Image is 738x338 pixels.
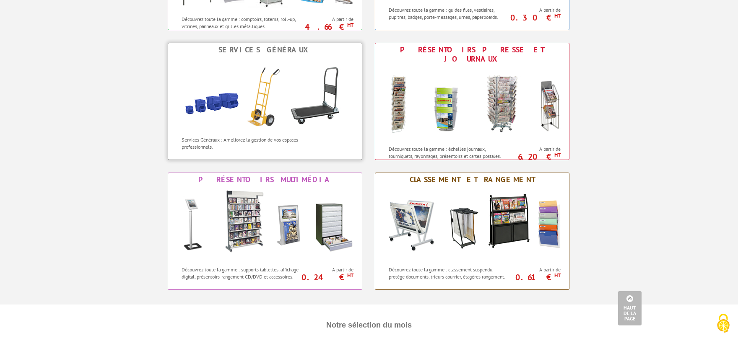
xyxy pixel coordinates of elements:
a: Haut de la page [618,291,642,325]
p: Découvrez toute la gamme : guides files, vestiaires, pupitres, badges, porte-messages, urnes, pap... [389,6,508,21]
sup: HT [554,12,561,19]
sup: HT [347,21,353,28]
span: A partir de [511,146,561,152]
p: Découvrez toute la gamme : échelles journaux, tourniquets, rayonnages, présentoirs et cartes post... [389,145,508,160]
sup: HT [347,272,353,279]
span: A partir de [511,266,561,273]
button: Cookies (fenêtre modale) [709,310,738,338]
h4: Notre Sélection du mois [132,313,606,338]
p: 0.24 € [299,275,353,280]
p: Découvrez toute la gamme : supports tablettes, affichage digital, présentoirs-rangement CD/DVD et... [182,266,301,280]
p: Services Généraux : Améliorez la gestion de vos espaces professionnels. [182,136,301,150]
p: Découvrez toute la gamme : classement suspendu, protège documents, trieurs courrier, étagères ran... [389,266,508,280]
p: 6.20 € [507,154,561,159]
sup: HT [554,151,561,158]
a: Présentoirs Multimédia Présentoirs Multimédia Découvrez toute la gamme : supports tablettes, affi... [168,173,362,290]
a: Présentoirs Presse et Journaux Présentoirs Presse et Journaux Découvrez toute la gamme : échelles... [375,43,569,160]
a: Classement et Rangement Classement et Rangement Découvrez toute la gamme : classement suspendu, p... [375,173,569,290]
img: Cookies (fenêtre modale) [713,313,734,334]
img: Présentoirs Multimédia [173,186,357,262]
div: Services Généraux [170,45,360,54]
p: 0.61 € [507,275,561,280]
p: 4.66 € [299,24,353,29]
sup: HT [554,272,561,279]
img: Services Généraux [173,57,357,132]
span: A partir de [511,7,561,13]
div: Présentoirs Multimédia [170,175,360,184]
p: Découvrez toute la gamme : comptoirs, totems, roll-up, vitrines, panneaux et grilles métalliques. [182,15,301,30]
div: Classement et Rangement [377,175,567,184]
img: Présentoirs Presse et Journaux [380,66,564,141]
a: Services Généraux Services Généraux Services Généraux : Améliorez la gestion de vos espaces profe... [168,43,362,160]
p: 0.30 € [507,15,561,20]
div: Présentoirs Presse et Journaux [377,45,567,64]
span: A partir de [304,266,353,273]
span: A partir de [304,16,353,23]
img: Classement et Rangement [380,186,564,262]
